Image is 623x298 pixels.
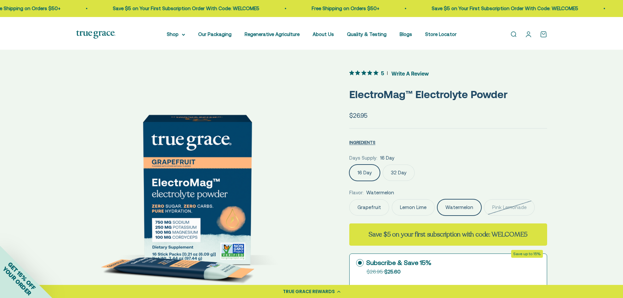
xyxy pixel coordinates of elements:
[347,31,387,37] a: Quality & Testing
[349,111,368,120] sale-price: $26.95
[366,189,394,197] span: Watermelon
[198,31,232,37] a: Our Packaging
[432,5,578,12] p: Save $5 on Your First Subscription Order With Code: WELCOME5
[380,154,394,162] span: 16 Day
[349,154,377,162] legend: Days Supply:
[349,140,375,145] span: INGREDIENTS
[7,261,37,291] span: GET 15% OFF
[113,5,259,12] p: Save $5 on Your First Subscription Order With Code: WELCOME5
[245,31,300,37] a: Regenerative Agriculture
[312,6,379,11] a: Free Shipping on Orders $50+
[425,31,457,37] a: Store Locator
[283,288,335,295] div: TRUE GRACE REWARDS
[349,189,364,197] legend: Flavor:
[400,31,412,37] a: Blogs
[369,230,528,239] strong: Save $5 on your first subscription with code: WELCOME5
[349,138,375,146] button: INGREDIENTS
[313,31,334,37] a: About Us
[349,86,547,103] p: ElectroMag™ Electrolyte Powder
[167,30,185,38] summary: Shop
[391,68,429,78] span: Write A Review
[381,69,384,76] span: 5
[1,265,33,297] span: YOUR ORDER
[349,68,429,78] button: 5 out 5 stars rating in total 9 reviews. Jump to reviews.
